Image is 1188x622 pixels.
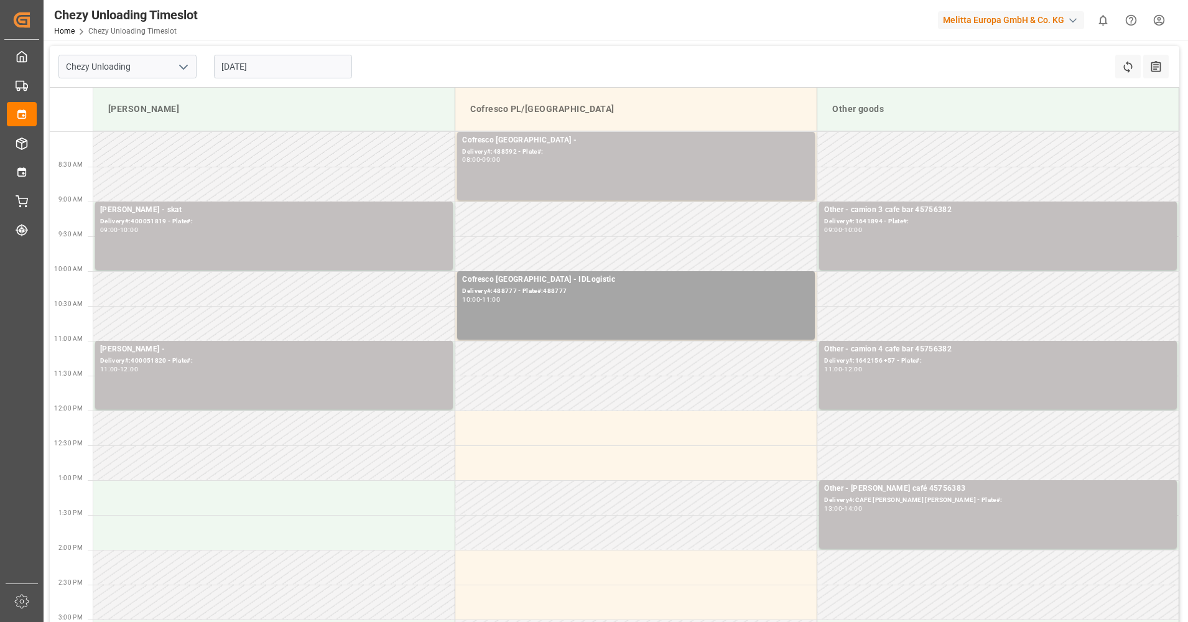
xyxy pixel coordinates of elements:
[100,204,448,216] div: [PERSON_NAME] - skat
[824,483,1172,495] div: Other - [PERSON_NAME] café 45756383
[462,134,810,147] div: Cofresco [GEOGRAPHIC_DATA] -
[58,161,83,168] span: 8:30 AM
[58,544,83,551] span: 2:00 PM
[824,216,1172,227] div: Delivery#:1641894 - Plate#:
[54,6,198,24] div: Chezy Unloading Timeslot
[844,506,862,511] div: 14:00
[58,579,83,586] span: 2:30 PM
[938,11,1084,29] div: Melitta Europa GmbH & Co. KG
[54,440,83,447] span: 12:30 PM
[480,157,482,162] div: -
[58,196,83,203] span: 9:00 AM
[462,147,810,157] div: Delivery#:488592 - Plate#:
[844,227,862,233] div: 10:00
[120,227,138,233] div: 10:00
[462,286,810,297] div: Delivery#:488777 - Plate#:488777
[58,614,83,621] span: 3:00 PM
[103,98,445,121] div: [PERSON_NAME]
[100,366,118,372] div: 11:00
[118,227,120,233] div: -
[54,335,83,342] span: 11:00 AM
[842,227,844,233] div: -
[844,366,862,372] div: 12:00
[58,509,83,516] span: 1:30 PM
[1089,6,1117,34] button: show 0 new notifications
[824,366,842,372] div: 11:00
[58,475,83,481] span: 1:00 PM
[842,506,844,511] div: -
[938,8,1089,32] button: Melitta Europa GmbH & Co. KG
[54,300,83,307] span: 10:30 AM
[462,274,810,286] div: Cofresco [GEOGRAPHIC_DATA] - IDLogistic
[824,356,1172,366] div: Delivery#:1642156 +57 - Plate#:
[462,157,480,162] div: 08:00
[120,366,138,372] div: 12:00
[824,227,842,233] div: 09:00
[54,405,83,412] span: 12:00 PM
[54,266,83,272] span: 10:00 AM
[58,55,197,78] input: Type to search/select
[58,231,83,238] span: 9:30 AM
[54,370,83,377] span: 11:30 AM
[1117,6,1145,34] button: Help Center
[118,366,120,372] div: -
[827,98,1169,121] div: Other goods
[54,27,75,35] a: Home
[214,55,352,78] input: DD.MM.YYYY
[174,57,192,77] button: open menu
[100,216,448,227] div: Delivery#:400051819 - Plate#:
[480,297,482,302] div: -
[462,297,480,302] div: 10:00
[824,506,842,511] div: 13:00
[482,157,500,162] div: 09:00
[824,204,1172,216] div: Other - camion 3 cafe bar 45756382
[465,98,807,121] div: Cofresco PL/[GEOGRAPHIC_DATA]
[824,495,1172,506] div: Delivery#:CAFE [PERSON_NAME] [PERSON_NAME] - Plate#:
[482,297,500,302] div: 11:00
[824,343,1172,356] div: Other - camion 4 cafe bar 45756382
[100,227,118,233] div: 09:00
[100,343,448,356] div: [PERSON_NAME] -
[842,366,844,372] div: -
[100,356,448,366] div: Delivery#:400051820 - Plate#:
